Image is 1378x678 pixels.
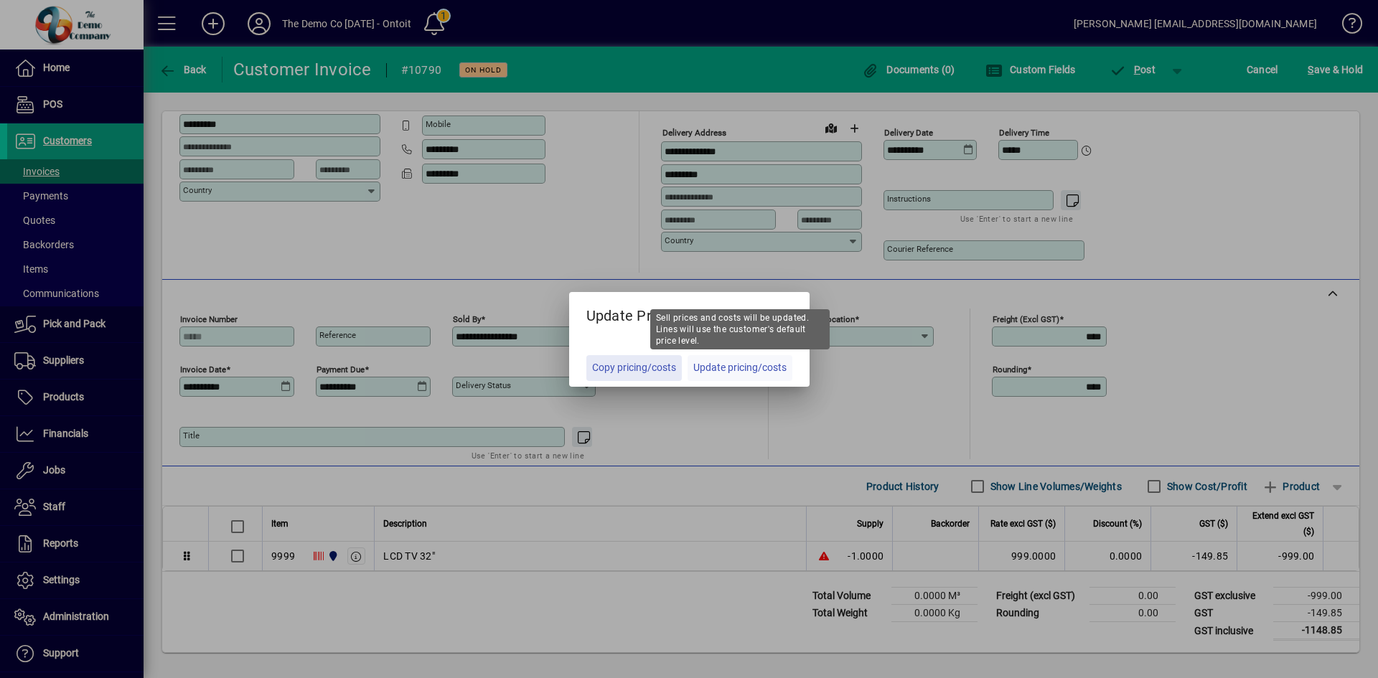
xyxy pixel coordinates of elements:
[569,292,810,334] h5: Update Pricing?
[693,360,787,375] span: Update pricing/costs
[586,355,682,381] button: Copy pricing/costs
[650,309,830,349] div: Sell prices and costs will be updated. Lines will use the customer's default price level.
[688,355,792,381] button: Update pricing/costs
[592,360,676,375] span: Copy pricing/costs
